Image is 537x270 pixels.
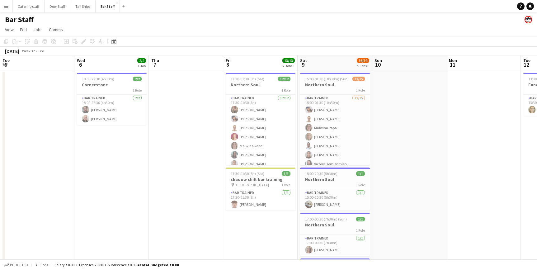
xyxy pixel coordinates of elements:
[300,189,370,211] app-card-role: Bar trained1/115:00-20:30 (5h30m)[PERSON_NAME]
[300,177,370,182] h3: Northern Soul
[352,77,365,81] span: 12/15
[137,58,146,63] span: 2/2
[31,26,45,34] a: Jobs
[226,189,295,211] app-card-role: Bar trained1/117:30-01:30 (8h)[PERSON_NAME]
[525,16,532,23] app-user-avatar: Beach Ballroom
[523,58,530,63] span: Tue
[226,82,295,88] h3: Northern Soul
[357,64,369,68] div: 5 Jobs
[282,58,295,63] span: 13/13
[300,95,370,242] app-card-role: Bar trained12/1515:00-01:30 (10h30m)[PERSON_NAME][PERSON_NAME]Malwina Rapa[PERSON_NAME][PERSON_NA...
[133,77,142,81] span: 2/2
[282,171,290,176] span: 1/1
[33,27,43,32] span: Jobs
[5,15,34,24] h1: Bar Staff
[54,263,179,267] div: Salary £0.00 + Expenses £0.00 + Subsistence £0.00 =
[305,77,349,81] span: 15:00-01:30 (10h30m) (Sun)
[300,73,370,165] app-job-card: 15:00-01:30 (10h30m) (Sun)12/15Northern Soul1 RoleBar trained12/1515:00-01:30 (10h30m)[PERSON_NAM...
[522,61,530,68] span: 12
[2,61,10,68] span: 5
[281,88,290,92] span: 1 Role
[2,26,16,34] a: View
[231,171,264,176] span: 17:30-01:30 (8h) (Sat)
[356,182,365,187] span: 1 Role
[151,58,159,63] span: Thu
[96,0,120,12] button: Bar Staff
[231,77,264,81] span: 17:30-01:30 (8h) (Sat)
[300,82,370,88] h3: Northern Soul
[374,61,382,68] span: 10
[70,0,96,12] button: Tall Ships
[278,77,290,81] span: 12/12
[139,263,179,267] span: Total Budgeted £0.00
[449,58,457,63] span: Mon
[281,182,290,187] span: 1 Role
[77,95,147,125] app-card-role: Bar trained2/218:00-22:30 (4h30m)[PERSON_NAME][PERSON_NAME]
[356,88,365,92] span: 1 Role
[34,263,49,267] span: All jobs
[77,73,147,125] app-job-card: 18:00-22:30 (4h30m)2/2Cornerstone1 RoleBar trained2/218:00-22:30 (4h30m)[PERSON_NAME][PERSON_NAME]
[46,26,65,34] a: Comms
[3,262,29,268] button: Budgeted
[226,177,295,182] h3: shadow shift bar training
[226,168,295,211] app-job-card: 17:30-01:30 (8h) (Sat)1/1shadow shift bar training [GEOGRAPHIC_DATA]1 RoleBar trained1/117:30-01:...
[300,235,370,256] app-card-role: Bar trained1/117:00-00:30 (7h30m)[PERSON_NAME]
[225,61,231,68] span: 8
[374,58,382,63] span: Sun
[49,27,63,32] span: Comms
[300,213,370,256] app-job-card: 17:00-00:30 (7h30m) (Sun)1/1Northern Soul1 RoleBar trained1/117:00-00:30 (7h30m)[PERSON_NAME]
[10,263,28,267] span: Budgeted
[138,64,146,68] div: 1 Job
[357,58,369,63] span: 16/19
[356,217,365,221] span: 1/1
[76,61,85,68] span: 6
[20,27,27,32] span: Edit
[150,61,159,68] span: 7
[283,64,294,68] div: 2 Jobs
[300,168,370,211] app-job-card: 15:00-20:30 (5h30m)1/1Northern Soul1 RoleBar trained1/115:00-20:30 (5h30m)[PERSON_NAME]
[2,58,10,63] span: Tue
[226,73,295,165] app-job-card: 17:30-01:30 (8h) (Sat)12/12Northern Soul1 RoleBar trained12/1217:30-01:30 (8h)[PERSON_NAME][PERSO...
[5,27,14,32] span: View
[82,77,114,81] span: 18:00-22:30 (4h30m)
[226,95,295,217] app-card-role: Bar trained12/1217:30-01:30 (8h)[PERSON_NAME][PERSON_NAME][PERSON_NAME][PERSON_NAME]Malwina Rapa[...
[448,61,457,68] span: 11
[39,49,45,53] div: BST
[77,58,85,63] span: Wed
[21,49,36,53] span: Week 32
[17,26,30,34] a: Edit
[45,0,70,12] button: Door Staff
[356,171,365,176] span: 1/1
[226,58,231,63] span: Fri
[305,217,347,221] span: 17:00-00:30 (7h30m) (Sun)
[133,88,142,92] span: 1 Role
[356,228,365,233] span: 1 Role
[13,0,45,12] button: Catering staff
[300,222,370,228] h3: Northern Soul
[299,61,307,68] span: 9
[77,82,147,88] h3: Cornerstone
[235,182,269,187] span: [GEOGRAPHIC_DATA]
[5,48,19,54] div: [DATE]
[305,171,337,176] span: 15:00-20:30 (5h30m)
[300,58,307,63] span: Sat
